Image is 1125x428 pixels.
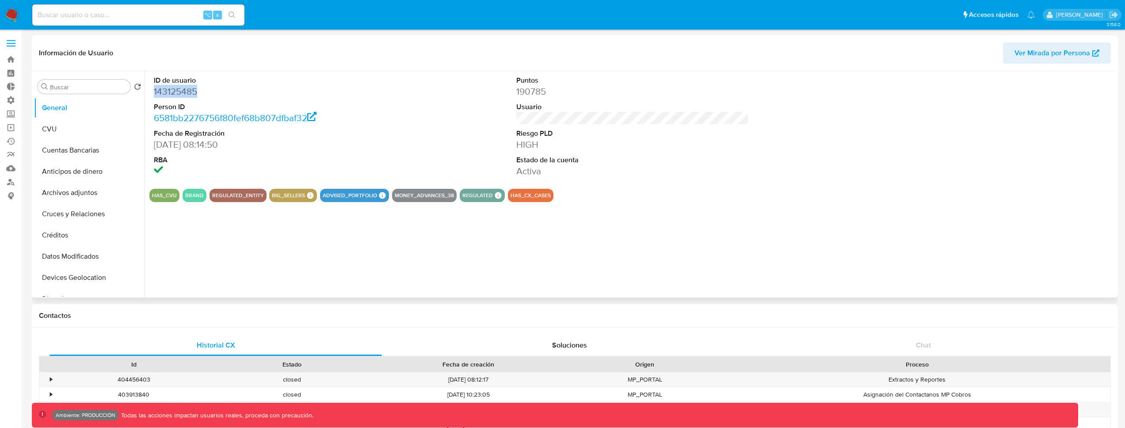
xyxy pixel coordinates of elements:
[516,129,749,138] dt: Riesgo PLD
[969,10,1018,19] span: Accesos rápidos
[34,225,145,246] button: Créditos
[724,387,1110,402] div: Asignación del Contactanos MP Cobros
[204,11,211,19] span: ⌥
[39,311,1111,320] h1: Contactos
[50,390,52,399] div: •
[213,372,371,387] div: closed
[41,83,48,90] button: Buscar
[213,387,371,402] div: closed
[1056,11,1106,19] p: kevin.palacios@mercadolibre.com
[566,402,724,417] div: MP_PORTAL
[154,155,387,165] dt: RBA
[1003,42,1111,64] button: Ver Mirada por Persona
[213,402,371,417] div: closed
[371,387,566,402] div: [DATE] 10:23:05
[552,340,587,350] span: Soluciones
[1109,10,1118,19] a: Salir
[154,76,387,85] dt: ID de usuario
[916,340,931,350] span: Chat
[154,111,317,124] a: 6581bb2276756f80fef68b807dfbaf32
[34,182,145,203] button: Archivos adjuntos
[61,360,207,369] div: Id
[516,85,749,98] dd: 190785
[516,155,749,165] dt: Estado de la cuenta
[154,102,387,112] dt: Person ID
[216,11,219,19] span: s
[730,360,1104,369] div: Proceso
[197,340,235,350] span: Historial CX
[119,411,313,420] p: Todas las acciones impactan usuarios reales, proceda con precaución.
[219,360,365,369] div: Estado
[516,102,749,112] dt: Usuario
[724,402,1110,417] div: Extractos y Reportes
[32,9,244,21] input: Buscar usuario o caso...
[34,97,145,118] button: General
[50,83,127,91] input: Buscar
[154,138,387,151] dd: [DATE] 08:14:50
[1014,42,1090,64] span: Ver Mirada por Persona
[378,360,560,369] div: Fecha de creación
[34,118,145,140] button: CVU
[34,161,145,182] button: Anticipos de dinero
[1027,11,1035,19] a: Notificaciones
[566,387,724,402] div: MP_PORTAL
[566,372,724,387] div: MP_PORTAL
[371,372,566,387] div: [DATE] 08:12:17
[516,76,749,85] dt: Puntos
[371,402,566,417] div: [DATE] 14:16:12
[39,49,113,57] h1: Información de Usuario
[572,360,718,369] div: Origen
[55,402,213,417] div: 403772932
[154,85,387,98] dd: 143125485
[516,138,749,151] dd: HIGH
[55,372,213,387] div: 404456403
[55,387,213,402] div: 403913840
[34,140,145,161] button: Cuentas Bancarias
[34,246,145,267] button: Datos Modificados
[724,372,1110,387] div: Extractos y Reportes
[56,413,115,417] p: Ambiente: PRODUCCIÓN
[34,203,145,225] button: Cruces y Relaciones
[516,165,749,177] dd: Activa
[134,83,141,93] button: Volver al orden por defecto
[223,9,241,21] button: search-icon
[34,267,145,288] button: Devices Geolocation
[50,375,52,384] div: •
[34,288,145,310] button: Direcciones
[154,129,387,138] dt: Fecha de Registración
